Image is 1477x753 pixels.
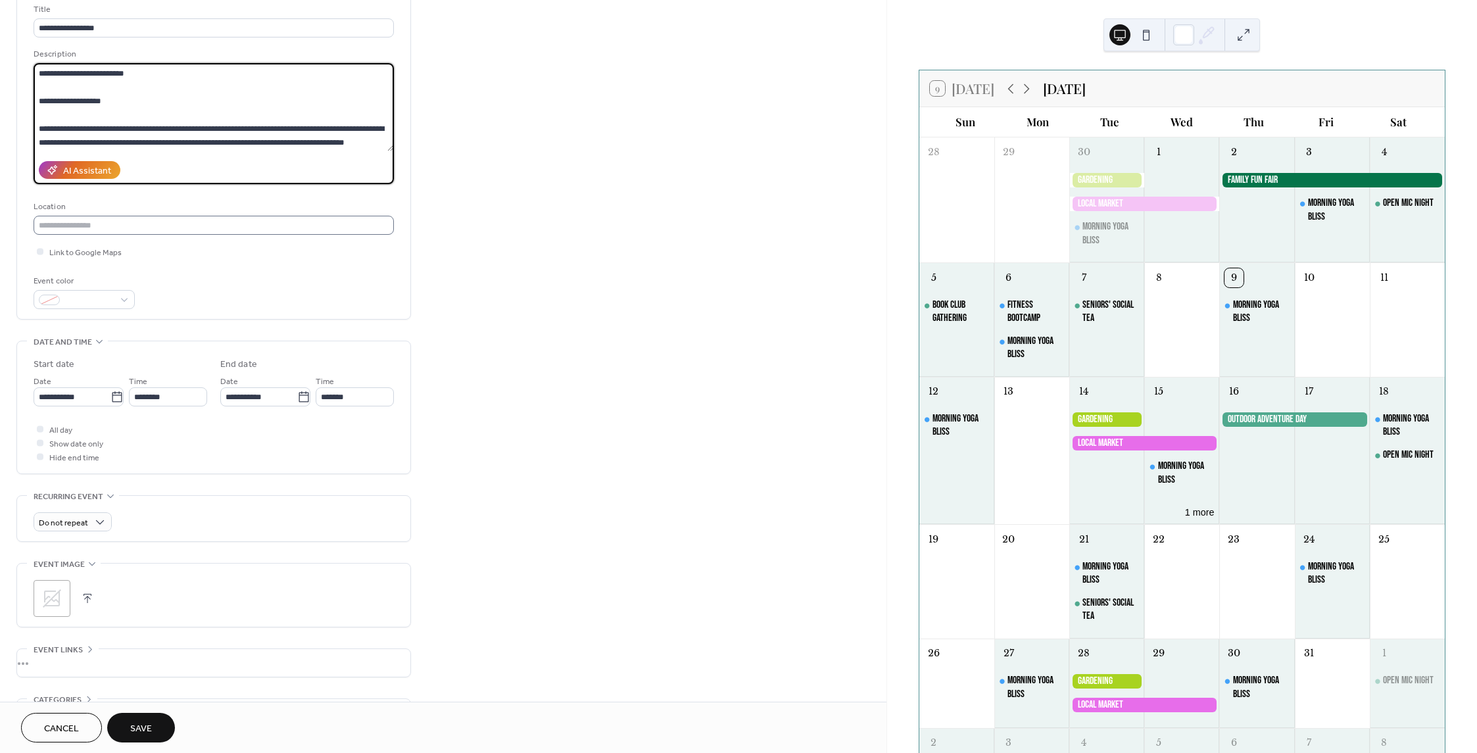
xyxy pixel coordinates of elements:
div: 31 [1299,644,1319,664]
div: Morning Yoga Bliss [932,412,989,439]
div: 24 [1299,530,1319,549]
div: 17 [1299,383,1319,402]
span: Event image [34,558,85,571]
div: 26 [924,644,943,664]
div: Gardening Workshop [1069,412,1144,427]
div: Fitness Bootcamp [1007,299,1064,326]
div: Fitness Bootcamp [994,299,1069,326]
div: 5 [924,268,943,287]
div: 8 [1150,268,1169,287]
div: Morning Yoga Bliss [1295,197,1370,224]
div: 11 [1375,268,1394,287]
div: 28 [1075,644,1094,664]
div: 8 [1375,734,1394,753]
span: All day [49,424,72,437]
div: Outdoor Adventure Day [1219,412,1369,427]
div: 25 [1375,530,1394,549]
div: Sat [1362,107,1434,137]
div: ••• [17,649,410,677]
div: 21 [1075,530,1094,549]
div: Morning Yoga Bliss [1233,299,1290,326]
span: Recurring event [34,490,103,504]
span: Show date only [49,437,103,451]
div: Morning Yoga Bliss [1233,674,1290,701]
div: Morning Yoga Bliss [1069,560,1144,587]
div: 13 [1000,383,1019,402]
span: Cancel [44,722,79,736]
div: ••• [17,699,410,727]
div: Morning Yoga Bliss [1158,460,1215,487]
div: 12 [924,383,943,402]
div: Morning Yoga Bliss [1219,674,1294,701]
div: Morning Yoga Bliss [1308,560,1365,587]
div: ; [34,580,70,617]
div: 30 [1224,644,1244,664]
div: Morning Yoga Bliss [1082,560,1139,587]
span: Date [220,375,238,389]
div: Sun [930,107,1002,137]
div: Local Market [1069,197,1219,211]
button: Cancel [21,713,102,742]
div: 20 [1000,530,1019,549]
div: Book Club Gathering [919,299,994,326]
div: 5 [1150,734,1169,753]
div: Morning Yoga Bliss [919,412,994,439]
div: Morning Yoga Bliss [1308,197,1365,224]
div: 29 [1000,143,1019,162]
button: Save [107,713,175,742]
span: Event links [34,643,83,657]
div: Start date [34,358,74,372]
div: 16 [1224,383,1244,402]
div: Morning Yoga Bliss [1082,220,1139,247]
div: Seniors' Social Tea [1082,596,1139,623]
div: Location [34,200,391,214]
div: 19 [924,530,943,549]
div: 14 [1075,383,1094,402]
div: 10 [1299,268,1319,287]
span: Time [129,375,147,389]
div: Description [34,47,391,61]
div: AI Assistant [63,164,111,178]
div: Book Club Gathering [932,299,989,326]
div: 22 [1150,530,1169,549]
span: Categories [34,693,82,707]
div: 6 [1000,268,1019,287]
div: Open Mic Night [1383,674,1434,687]
span: Date [34,375,51,389]
span: Date and time [34,335,92,349]
span: Hide end time [49,451,99,465]
div: Open Mic Night [1383,197,1434,210]
div: Title [34,3,391,16]
div: Morning Yoga Bliss [994,674,1069,701]
div: 2 [1224,143,1244,162]
div: 9 [1224,268,1244,287]
div: Thu [1218,107,1290,137]
div: Seniors' Social Tea [1069,596,1144,623]
button: 1 more [1180,504,1220,518]
div: End date [220,358,257,372]
div: Open Mic Night [1370,674,1445,688]
div: 1 [1375,644,1394,664]
div: Local Market [1069,698,1219,712]
div: Morning Yoga Bliss [1144,460,1219,487]
div: 30 [1075,143,1094,162]
div: 27 [1000,644,1019,664]
div: 29 [1150,644,1169,664]
div: Morning Yoga Bliss [994,335,1069,362]
div: 7 [1299,734,1319,753]
div: Gardening Workshop [1069,674,1144,689]
span: Link to Google Maps [49,246,122,260]
div: 23 [1224,530,1244,549]
div: 15 [1150,383,1169,402]
div: Gardening Workshop [1069,173,1144,187]
div: Morning Yoga Bliss [1383,412,1440,439]
div: 4 [1375,143,1394,162]
div: 18 [1375,383,1394,402]
div: Seniors' Social Tea [1069,299,1144,326]
div: Local Market [1069,436,1219,450]
div: Morning Yoga Bliss [1370,412,1445,439]
div: Tue [1074,107,1146,137]
div: Seniors' Social Tea [1082,299,1139,326]
div: [DATE] [1043,78,1086,99]
div: Event color [34,274,132,288]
